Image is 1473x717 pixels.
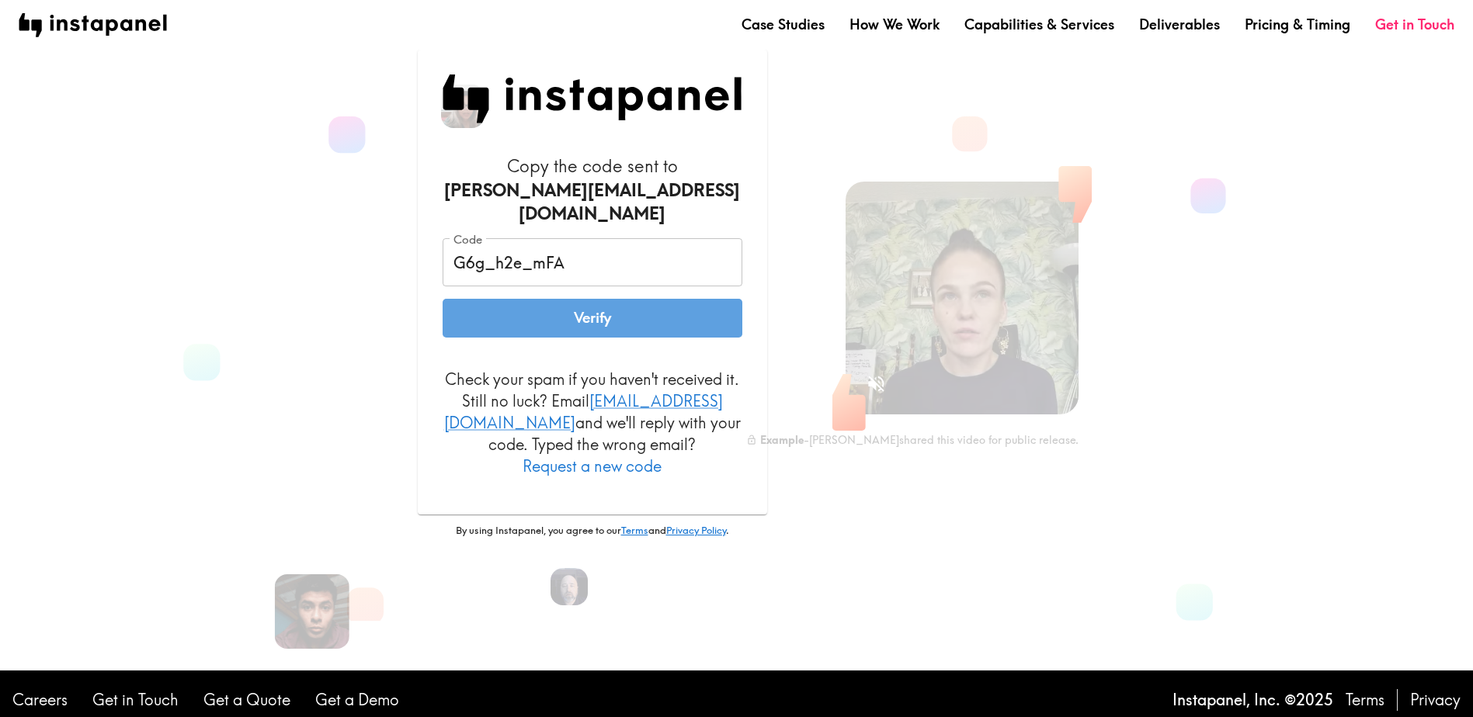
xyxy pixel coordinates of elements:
[418,524,767,538] p: By using Instapanel, you agree to our and .
[742,15,825,34] a: Case Studies
[92,689,179,711] a: Get in Touch
[441,85,485,128] img: Aileen
[315,689,399,711] a: Get a Demo
[523,455,662,477] button: Request a new code
[860,367,893,400] button: Sound is off
[964,15,1114,34] a: Capabilities & Services
[453,231,482,248] label: Code
[443,154,742,226] h6: Copy the code sent to
[443,369,742,477] p: Check your spam if you haven't received it. Still no luck? Email and we'll reply with your code. ...
[1346,689,1384,711] a: Terms
[444,391,723,432] a: [EMAIL_ADDRESS][DOMAIN_NAME]
[443,238,742,286] input: xxx_xxx_xxx
[1172,689,1333,711] p: Instapanel, Inc. © 2025
[760,433,804,447] b: Example
[443,178,742,227] div: [PERSON_NAME][EMAIL_ADDRESS][DOMAIN_NAME]
[621,524,648,536] a: Terms
[203,689,290,711] a: Get a Quote
[443,74,742,123] img: Instapanel
[1410,689,1461,711] a: Privacy
[1245,15,1350,34] a: Pricing & Timing
[12,689,68,711] a: Careers
[1375,15,1454,34] a: Get in Touch
[274,574,349,649] img: Alfredo
[849,15,940,34] a: How We Work
[666,524,726,536] a: Privacy Policy
[19,13,167,37] img: instapanel
[551,568,588,605] img: Aaron
[1139,15,1220,34] a: Deliverables
[443,299,742,338] button: Verify
[746,433,1079,447] div: - [PERSON_NAME] shared this video for public release.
